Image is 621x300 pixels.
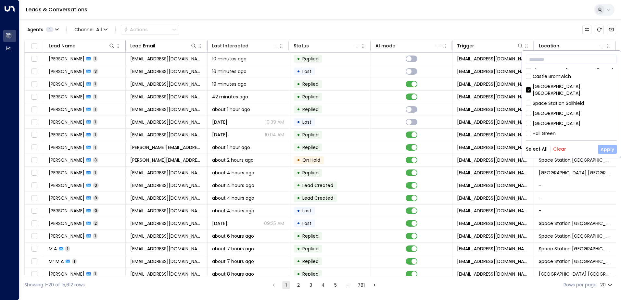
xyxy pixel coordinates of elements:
td: - [534,205,616,217]
button: page 1 [282,281,290,289]
span: Alireza Vosoughi [49,119,84,125]
span: leads@space-station.co.uk [457,56,529,62]
div: Status [294,42,360,50]
span: All [96,27,102,32]
span: 3 [93,157,98,163]
span: 0 [93,195,99,201]
span: Replied [302,245,319,252]
span: about 6 hours ago [212,233,254,239]
span: Mr M A [49,258,64,265]
div: • [297,142,300,153]
div: Showing 1-20 of 15,612 rows [24,281,85,288]
span: Replied [302,81,319,87]
div: • [297,193,300,204]
span: On Hold [302,157,320,163]
div: Trigger [457,42,474,50]
span: Adam Basey [49,94,84,100]
label: Rows per page: [564,281,598,288]
span: Shaza Elmusharaf [49,271,84,277]
div: Last Interacted [212,42,248,50]
span: Sep 29, 2025 [212,119,227,125]
span: leads@space-station.co.uk [457,271,529,277]
span: Sep 19, 2025 [212,131,227,138]
span: 1 [93,81,97,87]
span: 0 [93,182,99,188]
span: hddhdhdhhx@hotmail.com [130,245,202,252]
a: Leads & Conversations [26,6,87,13]
span: 16 minutes ago [212,68,247,75]
td: - [534,192,616,204]
span: Toggle select row [30,68,38,76]
span: Toggle select row [30,93,38,101]
span: Toggle select row [30,156,38,164]
span: leads@space-station.co.uk [457,144,529,151]
span: leads@space-station.co.uk [457,106,529,113]
span: 19 minutes ago [212,81,247,87]
div: • [297,243,300,254]
span: Replied [302,271,319,277]
span: Toggle select row [30,106,38,114]
div: AI mode [375,42,395,50]
td: - [534,179,616,192]
span: Replied [302,56,319,62]
span: jayomar6@gmail.com [130,271,202,277]
div: Lead Email [130,42,155,50]
div: Hall Green [533,130,556,137]
span: Agents [27,27,43,32]
span: 1 [93,106,97,112]
span: 1 [93,271,97,277]
span: 2 [93,220,98,226]
div: • [297,79,300,90]
div: • [297,256,300,267]
span: Toggle select row [30,118,38,126]
button: Go to page 4 [319,281,327,289]
span: Rhonda Alexander [49,220,84,227]
span: 1 [93,233,97,239]
span: Toggle select row [30,169,38,177]
span: about 4 hours ago [212,182,254,189]
span: Alireza Vosoughi [49,106,84,113]
span: about 7 hours ago [212,245,254,252]
div: Lead Email [130,42,196,50]
span: hshddhddhud@hotmail.com [130,258,202,265]
div: • [297,205,300,216]
span: Space Station Castle Bromwich [539,169,611,176]
span: leads@space-station.co.uk [457,233,529,239]
span: amar_chander@hotmail.co.uk [130,81,202,87]
div: Castle Bromwich [533,73,571,80]
span: Space Station Swiss Cottage [539,220,611,227]
span: Replied [302,169,319,176]
span: Lost [302,68,311,75]
div: Space Station Solihield [526,100,617,107]
div: • [297,117,300,128]
span: 3 [93,69,98,74]
span: 1 [93,56,97,61]
button: Customize [582,25,591,34]
span: jamiechandler06@gmail.com [130,233,202,239]
div: 20 [600,280,614,290]
button: Clear [553,146,566,152]
div: [GEOGRAPHIC_DATA] [533,120,580,127]
span: Space Station Banbury [539,157,611,163]
button: Go to page 5 [332,281,339,289]
span: about 2 hours ago [212,157,254,163]
span: leads@space-station.co.uk [457,195,529,201]
span: Replied [302,131,319,138]
div: AI mode [375,42,442,50]
div: • [297,53,300,64]
span: leads@space-station.co.uk [457,81,529,87]
span: Space Station Swiss Cottage [539,258,611,265]
span: Gin James [49,182,84,189]
span: jane.payton@hotmail.co.uk [130,144,202,151]
span: 1 [72,258,77,264]
span: 0 [93,208,99,213]
div: • [297,180,300,191]
span: Toggle select row [30,232,38,240]
div: • [297,155,300,166]
p: 10:39 AM [265,119,284,125]
div: Lead Name [49,42,75,50]
span: hpeter jones [49,56,84,62]
span: about 8 hours ago [212,271,254,277]
span: Jane Payton [49,144,84,151]
span: alirezavosoughi@yahoo.com [130,119,202,125]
